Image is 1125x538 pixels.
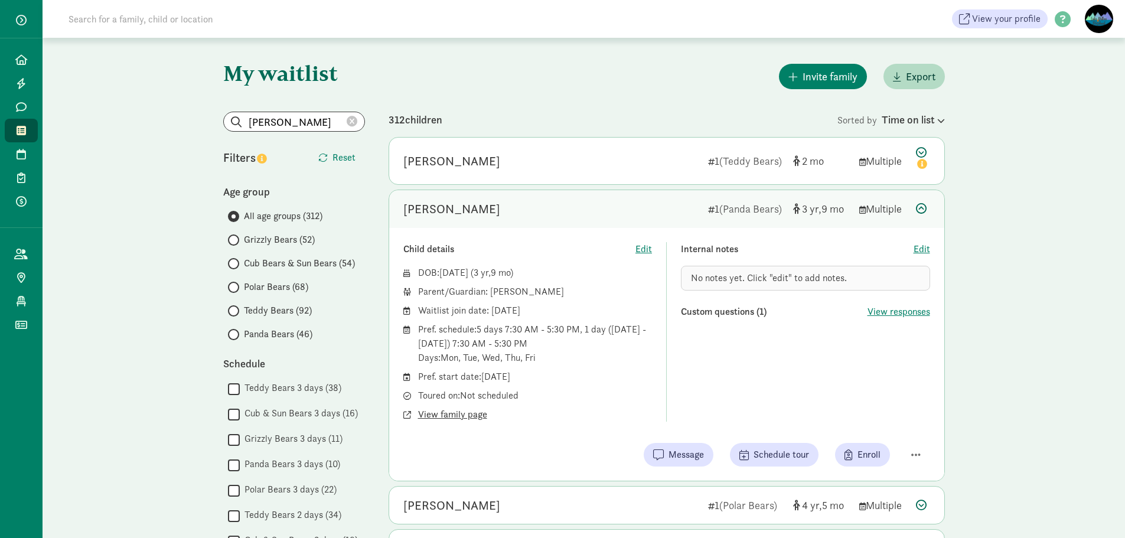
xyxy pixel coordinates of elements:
span: Polar Bears (68) [244,280,308,294]
label: Grizzly Bears 3 days (11) [240,432,343,446]
span: 9 [821,202,844,216]
div: Multiple [859,201,906,217]
div: Filters [223,149,294,167]
span: Enroll [857,448,881,462]
div: 312 children [389,112,837,128]
div: Custom questions (1) [681,305,868,319]
div: Sorted by [837,112,945,128]
label: Teddy Bears 2 days (34) [240,508,341,522]
span: 3 [474,266,491,279]
label: Panda Bears 3 days (10) [240,457,340,471]
button: Export [883,64,945,89]
a: View your profile [952,9,1048,28]
button: Schedule tour [730,443,819,467]
div: Harley Turner [403,496,500,515]
div: 1 [708,497,784,513]
button: Invite family [779,64,867,89]
h1: My waitlist [223,61,365,85]
span: Cub Bears & Sun Bears (54) [244,256,355,270]
button: Message [644,443,713,467]
span: All age groups (312) [244,209,322,223]
div: Schedule [223,356,365,371]
div: [object Object] [793,201,850,217]
button: Edit [635,242,652,256]
span: Message [669,448,704,462]
div: Age group [223,184,365,200]
span: Reset [332,151,356,165]
label: Polar Bears 3 days (22) [240,482,337,497]
iframe: Chat Widget [1066,481,1125,538]
div: Pref. start date: [DATE] [418,370,653,384]
div: Pref. schedule: 5 days 7:30 AM - 5:30 PM, 1 day ([DATE] - [DATE]) 7:30 AM - 5:30 PM Days: Mon, Tu... [418,322,653,365]
label: Cub & Sun Bears 3 days (16) [240,406,358,420]
div: Toured on: Not scheduled [418,389,653,403]
div: [object Object] [793,497,850,513]
div: 1 [708,201,784,217]
span: (Teddy Bears) [719,154,782,168]
span: 3 [802,202,821,216]
span: [DATE] [439,266,468,279]
span: 9 [491,266,510,279]
div: 1 [708,153,784,169]
div: Time on list [882,112,945,128]
div: Lyla Blatnik [403,152,500,171]
button: Enroll [835,443,890,467]
button: View responses [868,305,930,319]
div: DOB: ( ) [418,266,653,280]
span: (Panda Bears) [719,202,782,216]
span: Export [906,69,935,84]
span: No notes yet. Click "edit" to add notes. [691,272,847,284]
div: Waitlist join date: [DATE] [418,304,653,318]
div: Leo Williams [403,200,500,219]
span: View your profile [972,12,1041,26]
div: Parent/Guardian: [PERSON_NAME] [418,285,653,299]
span: 2 [802,154,824,168]
button: Reset [309,146,365,169]
div: [object Object] [793,153,850,169]
button: Edit [914,242,930,256]
input: Search for a family, child or location [61,7,393,31]
div: Multiple [859,497,906,513]
input: Search list... [224,112,364,131]
div: Child details [403,242,636,256]
span: (Polar Bears) [719,498,777,512]
button: View family page [418,407,487,422]
span: Schedule tour [754,448,809,462]
span: 4 [802,498,822,512]
label: Teddy Bears 3 days (38) [240,381,341,395]
span: Invite family [803,69,857,84]
span: Panda Bears (46) [244,327,312,341]
div: Multiple [859,153,906,169]
span: Grizzly Bears (52) [244,233,315,247]
span: Teddy Bears (92) [244,304,312,318]
div: Internal notes [681,242,914,256]
span: 5 [822,498,844,512]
